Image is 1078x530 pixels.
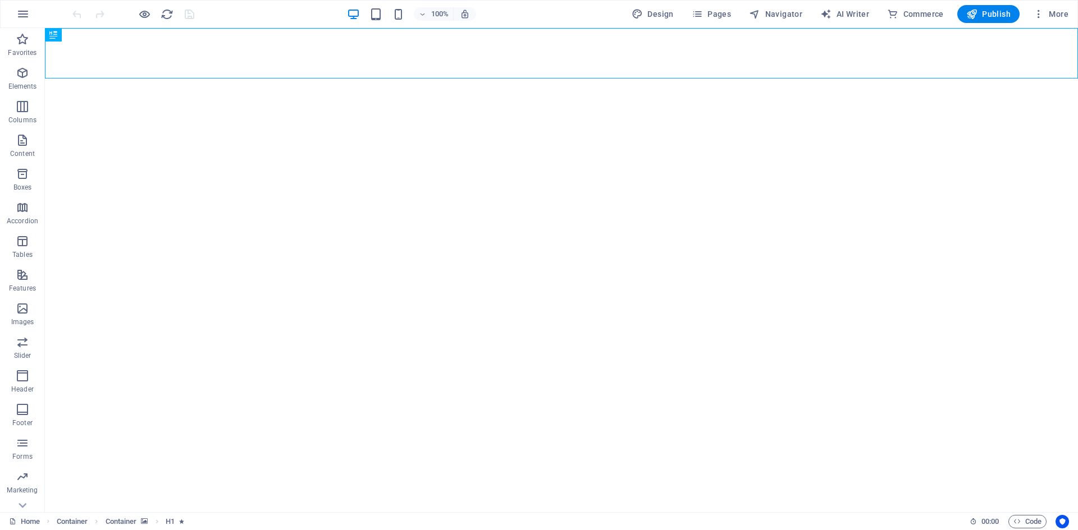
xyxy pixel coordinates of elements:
[179,518,184,524] i: Element contains an animation
[160,7,173,21] button: reload
[161,8,173,21] i: Reload page
[981,515,999,528] span: 00 00
[883,5,948,23] button: Commerce
[816,5,874,23] button: AI Writer
[431,7,449,21] h6: 100%
[12,418,33,427] p: Footer
[887,8,944,20] span: Commerce
[57,515,184,528] nav: breadcrumb
[627,5,678,23] button: Design
[970,515,999,528] h6: Session time
[14,351,31,360] p: Slider
[1013,515,1042,528] span: Code
[820,8,869,20] span: AI Writer
[8,116,36,125] p: Columns
[141,518,148,524] i: This element contains a background
[7,486,38,495] p: Marketing
[627,5,678,23] div: Design (Ctrl+Alt+Y)
[106,515,137,528] span: Click to select. Double-click to edit
[13,183,32,192] p: Boxes
[966,8,1011,20] span: Publish
[632,8,674,20] span: Design
[7,216,38,225] p: Accordion
[1056,515,1069,528] button: Usercentrics
[12,452,33,461] p: Forms
[11,317,34,326] p: Images
[166,515,175,528] span: Click to select. Double-click to edit
[9,515,40,528] a: Click to cancel selection. Double-click to open Pages
[1033,8,1068,20] span: More
[460,9,470,19] i: On resize automatically adjust zoom level to fit chosen device.
[744,5,807,23] button: Navigator
[1008,515,1047,528] button: Code
[1029,5,1073,23] button: More
[749,8,802,20] span: Navigator
[692,8,731,20] span: Pages
[57,515,88,528] span: Click to select. Double-click to edit
[9,284,36,293] p: Features
[11,385,34,394] p: Header
[12,250,33,259] p: Tables
[957,5,1020,23] button: Publish
[8,82,37,91] p: Elements
[138,7,151,21] button: Click here to leave preview mode and continue editing
[414,7,454,21] button: 100%
[687,5,736,23] button: Pages
[10,149,35,158] p: Content
[8,48,36,57] p: Favorites
[989,517,991,526] span: :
